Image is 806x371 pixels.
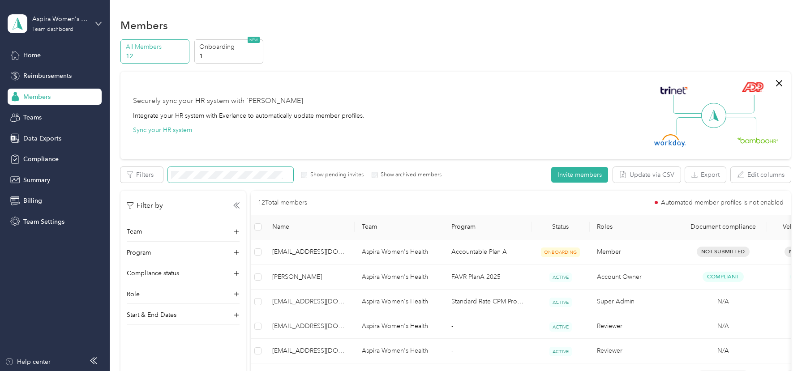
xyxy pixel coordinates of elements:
[272,272,347,282] span: [PERSON_NAME]
[532,239,590,264] td: ONBOARDING
[127,200,163,211] p: Filter by
[23,217,64,226] span: Team Settings
[444,339,532,363] td: -
[272,247,347,257] span: [EMAIL_ADDRESS][DOMAIN_NAME]
[717,346,729,356] span: N/A
[199,42,260,51] p: Onboarding
[265,239,355,264] td: mbuhle@aspirawh.com
[126,42,187,51] p: All Members
[127,248,151,257] p: Program
[355,239,444,264] td: Aspira Women's Health
[120,21,168,30] h1: Members
[23,71,72,81] span: Reimbursements
[272,223,347,230] span: Name
[127,290,140,299] p: Role
[377,171,442,179] label: Show archived members
[444,239,532,264] td: Accountable Plan A
[23,175,50,185] span: Summary
[32,27,73,32] div: Team dashboard
[717,321,729,331] span: N/A
[355,215,444,239] th: Team
[23,154,59,164] span: Compliance
[673,95,704,114] img: Line Left Up
[127,227,142,236] p: Team
[133,111,364,120] div: Integrate your HR system with Everlance to automatically update member profiles.
[127,269,179,278] p: Compliance status
[272,346,347,356] span: [EMAIL_ADDRESS][DOMAIN_NAME]
[23,92,51,102] span: Members
[444,314,532,339] td: -
[23,51,41,60] span: Home
[723,95,755,114] img: Line Right Up
[731,167,791,183] button: Edit columns
[685,167,726,183] button: Export
[549,322,572,332] span: ACTIVE
[307,171,364,179] label: Show pending invites
[549,298,572,307] span: ACTIVE
[265,215,355,239] th: Name
[265,314,355,339] td: favr1+aspirawh@everlance.com
[120,167,163,183] button: Filters
[551,167,608,183] button: Invite members
[265,290,355,314] td: success+aspirawh@everlance.com (You)
[265,264,355,290] td: Mark E. Steinberg
[272,321,347,331] span: [EMAIL_ADDRESS][DOMAIN_NAME]
[127,310,176,320] p: Start & End Dates
[590,239,679,264] td: Member
[756,321,806,371] iframe: Everlance-gr Chat Button Frame
[590,215,679,239] th: Roles
[590,290,679,314] td: Super Admin
[613,167,681,183] button: Update via CSV
[532,215,590,239] th: Status
[697,247,750,257] span: Not Submitted
[23,113,42,122] span: Teams
[658,84,690,97] img: Trinet
[272,297,347,307] span: [EMAIL_ADDRESS][DOMAIN_NAME] (You)
[661,200,784,206] span: Automated member profiles is not enabled
[133,96,303,107] div: Securely sync your HR system with [PERSON_NAME]
[23,196,42,205] span: Billing
[686,223,760,230] div: Document compliance
[5,357,51,367] button: Help center
[541,247,580,257] span: ONBOARDING
[590,314,679,339] td: Reviewer
[725,117,756,136] img: Line Right Down
[355,290,444,314] td: Aspira Women's Health
[654,134,686,147] img: Workday
[742,82,763,92] img: ADP
[133,125,192,135] button: Sync your HR system
[258,198,307,208] p: 12 Total members
[444,215,532,239] th: Program
[590,264,679,290] td: Account Owner
[703,272,744,282] span: Compliant
[737,137,778,143] img: BambooHR
[717,297,729,307] span: N/A
[126,51,187,61] p: 12
[444,264,532,290] td: FAVR PlanA 2025
[590,339,679,363] td: Reviewer
[549,347,572,356] span: ACTIVE
[355,264,444,290] td: Aspira Women's Health
[32,14,88,24] div: Aspira Women's Health
[265,339,355,363] td: favr2+aspirawh@everlance.com
[23,134,61,143] span: Data Exports
[676,117,707,135] img: Line Left Down
[199,51,260,61] p: 1
[444,290,532,314] td: Standard Rate CPM Program
[549,273,572,282] span: ACTIVE
[355,314,444,339] td: Aspira Women's Health
[355,339,444,363] td: Aspira Women's Health
[248,37,260,43] span: NEW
